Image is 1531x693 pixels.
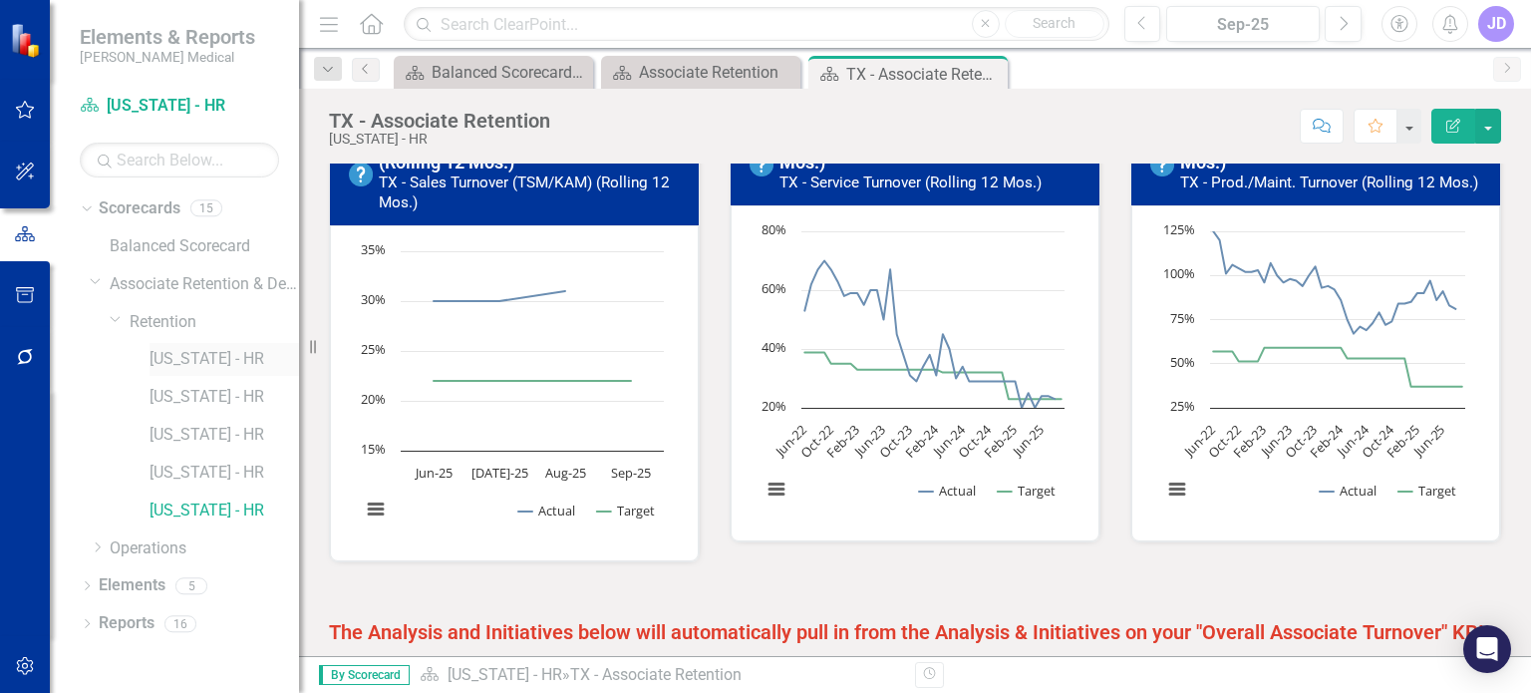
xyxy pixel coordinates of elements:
text: 100% [1163,264,1195,282]
div: Chart. Highcharts interactive chart. [1152,221,1479,520]
text: 35% [361,240,386,258]
text: 20% [762,397,786,415]
button: Show Target [1398,482,1456,500]
div: Chart. Highcharts interactive chart. [351,241,678,540]
text: Jun-22 [1179,421,1219,461]
a: Associate Retention & Development [110,273,299,296]
small: [PERSON_NAME] Medical [80,49,255,65]
text: Feb-23 [1229,421,1270,462]
div: TX - Associate Retention [329,110,550,132]
text: Feb-25 [1382,421,1423,462]
text: Jun-24 [1332,421,1373,462]
button: Show Actual [919,482,976,500]
a: [US_STATE] - HR [80,95,279,118]
small: TX - Service Turnover (Rolling 12 Mos.) [779,173,1042,191]
div: [US_STATE] - HR [329,132,550,147]
text: [DATE]-25 [471,464,528,482]
g: Actual, line 1 of 2 with 4 data points. [431,287,570,305]
text: Oct-22 [796,421,836,461]
small: TX - Sales Turnover (TSM/KAM) (Rolling 12 Mos.) [379,173,670,211]
a: [US_STATE] - HR [150,386,299,409]
text: Jun-24 [928,421,969,462]
div: » [420,664,900,687]
button: Show Target [998,482,1056,500]
text: Oct-23 [1281,421,1321,461]
button: JD [1478,6,1514,42]
a: Balanced Scorecard [110,235,299,258]
span: The Analysis and Initiatives below will automatically pull in from the Analysis & Initiatives on ... [329,620,1490,644]
div: Chart. Highcharts interactive chart. [752,221,1078,520]
text: Jun-25 [1007,421,1047,461]
text: Oct-24 [1358,421,1398,462]
text: Oct-23 [875,421,915,461]
a: [US_STATE] - HR [150,462,299,485]
g: Target, line 2 of 2 with 4 data points. [431,377,636,385]
a: Balanced Scorecard Welcome Page [399,60,588,85]
img: No Information [1150,153,1174,176]
text: 80% [762,220,786,238]
a: Reports [99,612,154,635]
a: [US_STATE] - HR [448,665,562,684]
text: 25% [361,340,386,358]
a: Retention [130,311,299,334]
button: Search [1005,10,1104,38]
div: 16 [164,615,196,632]
small: TX - Prod./Maint. Turnover (Rolling 12 Mos.) [1180,173,1478,191]
div: Balanced Scorecard Welcome Page [432,60,588,85]
text: 15% [361,440,386,458]
span: By Scorecard [319,665,410,685]
input: Search ClearPoint... [404,7,1108,42]
div: Sep-25 [1173,13,1313,37]
div: Associate Retention [639,60,795,85]
svg: Interactive chart [351,241,674,540]
span: Elements & Reports [80,25,255,49]
text: 25% [1170,397,1195,415]
a: Scorecards [99,197,180,220]
a: Operations [110,537,299,560]
text: Jun-25 [414,464,453,482]
div: Open Intercom Messenger [1463,625,1511,673]
a: [US_STATE] - HR [150,500,299,522]
button: Show Actual [1320,482,1377,500]
text: Feb-25 [980,421,1021,462]
img: ClearPoint Strategy [9,21,47,59]
div: 15 [190,200,222,217]
text: Jun-25 [1408,421,1448,461]
text: 125% [1163,220,1195,238]
button: View chart menu, Chart [362,496,390,523]
text: 50% [1170,353,1195,371]
button: Sep-25 [1166,6,1320,42]
text: Feb-23 [822,421,863,462]
button: View chart menu, Chart [763,476,790,504]
text: Jun-22 [770,421,810,461]
div: TX - Associate Retention [570,665,742,684]
a: [US_STATE] - HR [150,424,299,447]
a: Associate Retention [606,60,795,85]
a: Elements [99,574,165,597]
text: Oct-22 [1204,421,1244,461]
svg: Interactive chart [752,221,1074,520]
text: Aug-25 [545,464,586,482]
text: 60% [762,279,786,297]
span: Search [1033,15,1075,31]
svg: Interactive chart [1152,221,1475,520]
text: 20% [361,390,386,408]
text: 30% [361,290,386,308]
button: Show Target [597,502,655,520]
div: TX - Associate Retention [846,62,1003,87]
text: 40% [762,338,786,356]
a: [US_STATE] - HR [150,348,299,371]
text: 75% [1170,309,1195,327]
div: 5 [175,577,207,594]
img: No Information [349,163,373,186]
input: Search Below... [80,143,279,177]
button: View chart menu, Chart [1163,476,1191,504]
text: Jun-23 [1255,421,1295,461]
button: Show Actual [518,502,575,520]
img: No Information [750,153,773,176]
text: Oct-24 [954,421,995,462]
text: Sep-25 [611,464,651,482]
text: Feb-24 [1306,421,1348,463]
text: Jun-23 [849,421,889,461]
